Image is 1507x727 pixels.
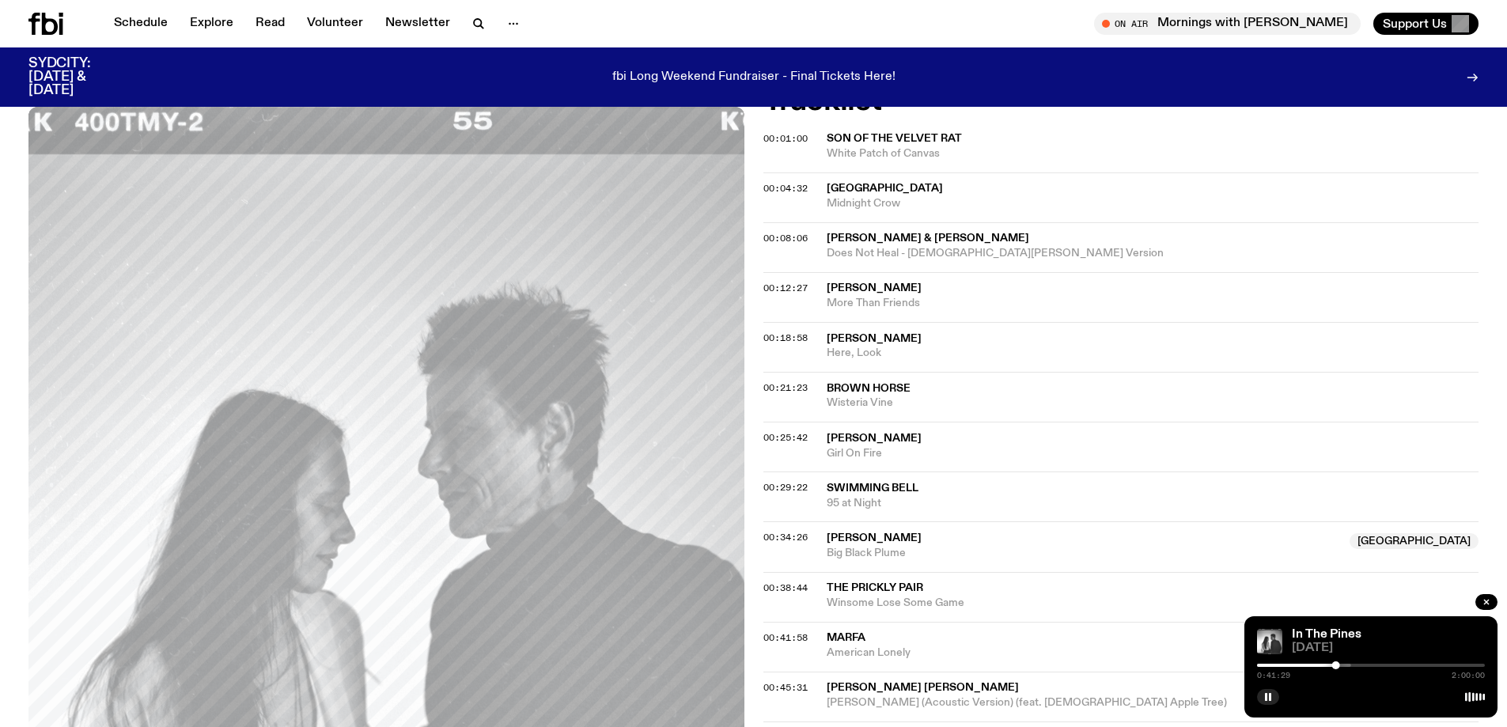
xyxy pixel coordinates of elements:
span: [PERSON_NAME] [827,433,922,444]
span: 00:45:31 [763,681,808,694]
span: 00:21:23 [763,381,808,394]
span: 0:41:29 [1257,672,1290,680]
span: 00:34:26 [763,531,808,543]
span: Big Black Plume [827,546,1341,561]
span: Does Not Heal - [DEMOGRAPHIC_DATA][PERSON_NAME] Version [827,246,1479,261]
button: 00:25:42 [763,434,808,442]
span: [PERSON_NAME] (Acoustic Version) (feat. [DEMOGRAPHIC_DATA] Apple Tree) [827,695,1479,710]
span: 00:38:44 [763,581,808,594]
span: [GEOGRAPHIC_DATA] [827,183,943,194]
a: Read [246,13,294,35]
span: [GEOGRAPHIC_DATA] [1350,533,1479,549]
span: Girl On Fire [827,446,1479,461]
button: 00:41:58 [763,634,808,642]
span: American Lonely [827,646,1479,661]
span: The Prickly Pair [827,582,923,593]
button: 00:45:31 [763,683,808,692]
span: 00:12:27 [763,282,808,294]
h3: SYDCITY: [DATE] & [DATE] [28,57,130,97]
span: More Than Friends [827,296,1479,311]
span: 00:18:58 [763,331,808,344]
a: Explore [180,13,243,35]
span: [PERSON_NAME] [827,333,922,344]
span: Swimming Bell [827,483,918,494]
span: 00:01:00 [763,132,808,145]
span: [PERSON_NAME] [PERSON_NAME] [827,682,1019,693]
span: 00:25:42 [763,431,808,444]
span: White Patch of Canvas [827,146,1479,161]
span: 2:00:00 [1452,672,1485,680]
span: Here, Look [827,346,1479,361]
span: Winsome Lose Some Game [827,596,1479,611]
a: Newsletter [376,13,460,35]
span: Wisteria Vine [827,396,1479,411]
button: 00:34:26 [763,533,808,542]
span: Marfa [827,632,865,643]
span: [PERSON_NAME] [827,532,922,543]
span: 00:04:32 [763,182,808,195]
button: 00:08:06 [763,234,808,243]
span: [PERSON_NAME] & [PERSON_NAME] [827,233,1029,244]
h2: Tracklist [763,87,1479,115]
span: 00:08:06 [763,232,808,244]
button: 00:29:22 [763,483,808,492]
span: Support Us [1383,17,1447,31]
span: 00:29:22 [763,481,808,494]
a: Schedule [104,13,177,35]
button: 00:18:58 [763,334,808,343]
button: 00:21:23 [763,384,808,392]
a: Volunteer [297,13,373,35]
span: Brown Horse [827,383,911,394]
button: On AirMornings with [PERSON_NAME] [1094,13,1361,35]
button: 00:38:44 [763,584,808,593]
button: Support Us [1373,13,1479,35]
button: 00:12:27 [763,284,808,293]
span: Son Of the Velvet Rat [827,133,962,144]
button: 00:04:32 [763,184,808,193]
span: 00:41:58 [763,631,808,644]
span: [PERSON_NAME] [827,282,922,293]
span: [DATE] [1292,642,1485,654]
span: 95 at Night [827,496,1479,511]
p: fbi Long Weekend Fundraiser - Final Tickets Here! [612,70,895,85]
a: In The Pines [1292,628,1361,641]
button: 00:01:00 [763,134,808,143]
span: Midnight Crow [827,196,1479,211]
